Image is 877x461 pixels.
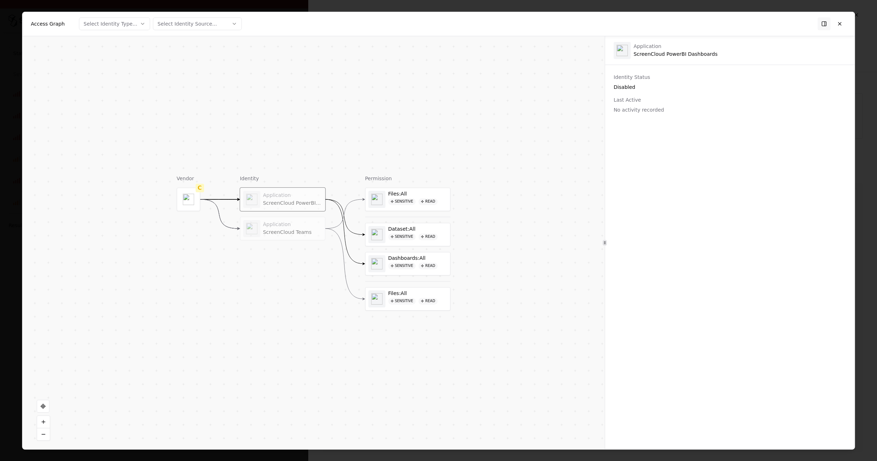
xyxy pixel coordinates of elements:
[614,83,846,90] div: Disabled
[157,20,217,27] div: Select Identity Source...
[388,255,447,261] div: Dashboards:All
[614,107,664,112] span: No activity recorded
[388,290,447,296] div: Files:All
[388,234,416,240] div: Sensitive
[614,96,846,103] div: Last Active
[84,20,137,27] div: Select Identity Type...
[418,263,438,269] div: read
[388,263,416,269] div: Sensitive
[418,298,438,305] div: read
[418,234,438,240] div: read
[263,229,322,235] div: ScreenCloud Teams
[196,183,204,192] div: C
[365,175,450,182] div: Permission
[240,175,325,182] div: Identity
[388,198,416,205] div: Sensitive
[153,17,242,30] button: Select Identity Source...
[177,175,200,182] div: Vendor
[614,73,846,80] div: Identity Status
[79,17,150,30] button: Select Identity Type...
[263,221,322,228] div: Application
[31,20,65,27] div: Access Graph
[616,44,628,56] img: entra
[263,192,322,199] div: Application
[263,200,322,206] div: ScreenCloud PowerBI Dashboards
[633,43,717,50] div: Application
[633,43,717,57] div: ScreenCloud PowerBI Dashboards
[388,226,447,232] div: Dataset:All
[388,298,416,305] div: Sensitive
[418,198,438,205] div: read
[388,191,447,197] div: Files:All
